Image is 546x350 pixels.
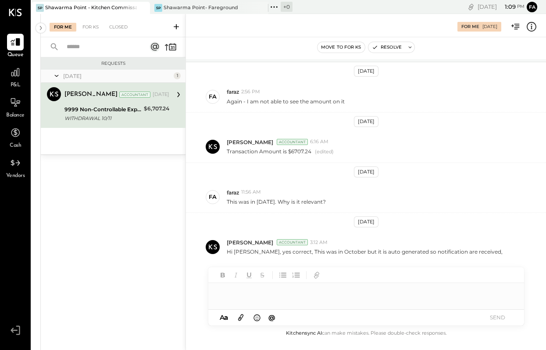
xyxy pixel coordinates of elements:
span: (edited) [315,148,334,156]
div: [DATE] [478,3,525,11]
div: 9999 Non-Controllable Expenses:Other Income and Expenses:To Be Classified P&L [64,105,141,114]
button: Add URL [311,269,322,281]
button: SEND [480,311,515,323]
a: Vendors [0,155,30,180]
div: fa [209,193,217,201]
div: [DATE] [354,66,378,77]
button: Move to for ks [318,42,365,53]
div: [DATE] [354,116,378,127]
span: @ [268,313,275,322]
button: Italic [230,269,242,281]
div: Accountant [119,92,150,98]
a: Cash [0,124,30,150]
a: Balance [0,94,30,120]
a: Queue [0,34,30,59]
div: For Me [50,23,76,32]
div: [DATE] [63,72,171,80]
div: [DATE] [153,91,169,98]
p: Again - I am not able to see the amount on it [227,98,345,105]
div: fa [209,92,217,101]
span: Queue [7,51,24,59]
div: SP [154,4,162,12]
div: Closed [105,23,132,32]
p: Hi [PERSON_NAME], yes correct, This was in October but it is auto generated so notification are r... [227,248,503,255]
a: P&L [0,64,30,89]
span: P&L [11,81,21,89]
span: 6:16 AM [310,138,328,145]
div: 1 [174,72,181,79]
div: WITHDRAWAL 10/11 [64,114,141,123]
div: [DATE] [482,24,497,30]
p: This was in [DATE]. Why is it relevant? [227,198,326,205]
div: Shawarma Point - Kitchen Commissary [45,4,137,11]
button: Bold [217,269,228,281]
span: 2:56 PM [241,88,260,95]
span: 11:56 AM [241,189,261,196]
div: [DATE] [354,216,378,227]
div: [DATE] [354,166,378,177]
span: 3:12 AM [310,239,328,246]
span: [PERSON_NAME] [227,239,273,246]
button: Strikethrough [257,269,268,281]
button: @ [266,312,278,323]
div: + 0 [281,2,293,12]
button: Ordered List [290,269,302,281]
span: Cash [10,142,21,150]
div: [PERSON_NAME] [64,90,118,99]
span: Vendors [6,172,25,180]
span: Balance [6,112,25,120]
span: [PERSON_NAME] [227,138,273,146]
button: Unordered List [277,269,289,281]
div: Requests [45,60,181,67]
div: copy link [467,2,475,11]
div: For KS [78,23,103,32]
button: Resolve [368,42,405,53]
p: Transaction Amount is $6707.24 [227,148,311,156]
button: fa [527,2,537,12]
div: Accountant [277,239,308,245]
span: faraz [227,88,239,95]
span: 1 : 09 [498,3,516,11]
span: a [224,313,228,322]
button: Aa [217,313,231,322]
div: $6,707.24 [144,104,169,113]
span: faraz [227,189,239,196]
div: SP [36,4,44,12]
div: Accountant [277,139,308,145]
div: Shawarma Point- Fareground [164,4,238,11]
button: Underline [243,269,255,281]
div: For Me [461,24,479,30]
span: pm [517,4,525,10]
